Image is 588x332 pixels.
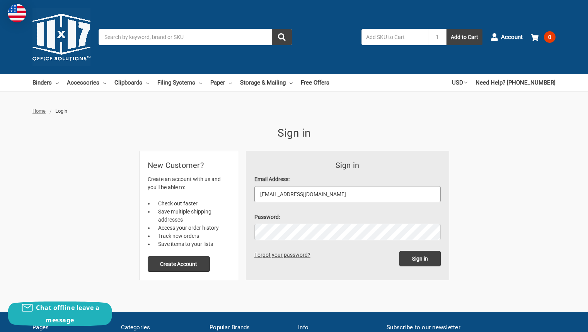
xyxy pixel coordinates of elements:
a: Storage & Mailing [240,74,293,91]
h3: Sign in [254,159,441,171]
span: Login [55,108,67,114]
h5: Pages [32,323,113,332]
a: 0 [531,27,556,47]
span: Chat offline leave a message [36,303,99,324]
a: USD [452,74,467,91]
input: Search by keyword, brand or SKU [99,29,292,45]
li: Save multiple shipping addresses [154,208,230,224]
h5: Categories [121,323,201,332]
a: Account [491,27,523,47]
a: Paper [210,74,232,91]
a: Need Help? [PHONE_NUMBER] [476,74,556,91]
span: Account [501,33,523,42]
img: 11x17.com [32,8,90,66]
button: Add to Cart [447,29,482,45]
a: Filing Systems [157,74,202,91]
span: 0 [544,31,556,43]
img: duty and tax information for United States [8,4,26,22]
button: Create Account [148,256,210,272]
h5: Subscribe to our newsletter [387,323,556,332]
a: Clipboards [114,74,149,91]
input: Sign in [399,251,441,266]
h5: Popular Brands [210,323,290,332]
label: Password: [254,213,441,221]
h1: Sign in [140,125,449,141]
a: Forgot your password? [254,252,313,258]
a: Accessories [67,74,106,91]
li: Track new orders [154,232,230,240]
a: Home [32,108,46,114]
li: Check out faster [154,200,230,208]
h5: Info [298,323,378,332]
h2: New Customer? [148,159,230,171]
li: Save items to your lists [154,240,230,248]
p: Create an account with us and you'll be able to: [148,175,230,191]
button: Chat offline leave a message [8,302,112,326]
a: Create Account [148,261,210,267]
a: Binders [32,74,59,91]
a: Free Offers [301,74,329,91]
input: Add SKU to Cart [361,29,428,45]
li: Access your order history [154,224,230,232]
label: Email Address: [254,175,441,183]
